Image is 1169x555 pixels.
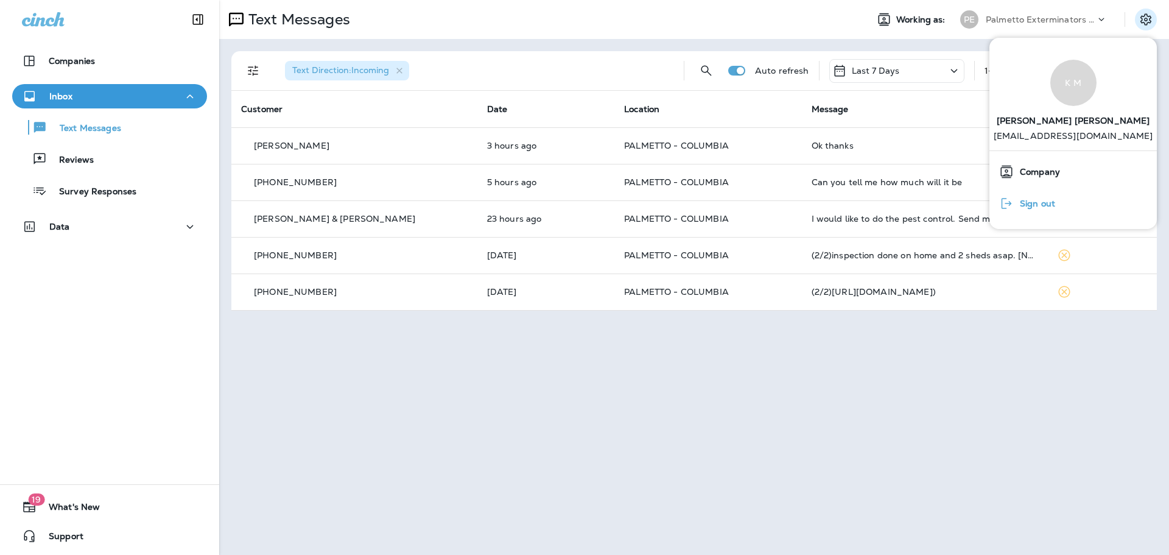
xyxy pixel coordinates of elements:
[487,177,605,187] p: Sep 18, 2025 11:09 AM
[624,286,729,297] span: PALMETTO - COLUMBIA
[624,140,729,151] span: PALMETTO - COLUMBIA
[292,65,389,76] span: Text Direction : Incoming
[624,250,729,261] span: PALMETTO - COLUMBIA
[960,10,978,29] div: PE
[241,58,265,83] button: Filters
[49,91,72,101] p: Inbox
[986,15,1095,24] p: Palmetto Exterminators LLC
[812,214,1038,224] div: I would like to do the pest control. Send me a bill telling me how much I owe since we only have ...
[37,531,83,546] span: Support
[254,250,337,260] p: [PHONE_NUMBER]
[37,502,100,517] span: What's New
[1050,60,1097,106] div: K M
[896,15,948,25] span: Working as:
[694,58,718,83] button: Search Messages
[812,104,849,115] span: Message
[1135,9,1157,30] button: Settings
[254,177,337,187] p: [PHONE_NUMBER]
[12,495,207,519] button: 19What's New
[812,287,1038,297] div: (2/2)https://g.co/homeservices/f9G6W)
[812,141,1038,150] div: Ok thanks
[812,177,1038,187] div: Can you tell me how much will it be
[994,131,1153,150] p: [EMAIL_ADDRESS][DOMAIN_NAME]
[12,49,207,73] button: Companies
[624,213,729,224] span: PALMETTO - COLUMBIA
[47,186,136,198] p: Survey Responses
[285,61,409,80] div: Text Direction:Incoming
[989,48,1157,150] a: K M[PERSON_NAME] [PERSON_NAME] [EMAIL_ADDRESS][DOMAIN_NAME]
[254,214,415,224] p: [PERSON_NAME] & [PERSON_NAME]
[49,56,95,66] p: Companies
[487,250,605,260] p: Sep 17, 2025 12:44 PM
[755,66,809,76] p: Auto refresh
[47,123,121,135] p: Text Messages
[181,7,215,32] button: Collapse Sidebar
[12,84,207,108] button: Inbox
[852,66,900,76] p: Last 7 Days
[487,141,605,150] p: Sep 18, 2025 01:41 PM
[12,524,207,548] button: Support
[624,104,659,115] span: Location
[989,188,1157,219] button: Sign out
[487,214,605,224] p: Sep 17, 2025 05:49 PM
[12,214,207,239] button: Data
[812,250,1038,260] div: (2/2)inspection done on home and 2 sheds asap. [Notes from LSA: (1) This customer has requested a...
[254,287,337,297] p: [PHONE_NUMBER]
[624,177,729,188] span: PALMETTO - COLUMBIA
[12,115,207,140] button: Text Messages
[244,10,350,29] p: Text Messages
[12,146,207,172] button: Reviews
[487,287,605,297] p: Sep 16, 2025 09:51 AM
[28,493,44,506] span: 19
[1014,167,1060,177] span: Company
[49,222,70,232] p: Data
[989,156,1157,188] button: Company
[1014,199,1055,209] span: Sign out
[985,66,997,76] div: 1 - 5
[994,160,1152,184] a: Company
[487,104,508,115] span: Date
[241,104,283,115] span: Customer
[997,106,1150,131] span: [PERSON_NAME] [PERSON_NAME]
[12,178,207,203] button: Survey Responses
[254,141,329,150] p: [PERSON_NAME]
[47,155,94,166] p: Reviews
